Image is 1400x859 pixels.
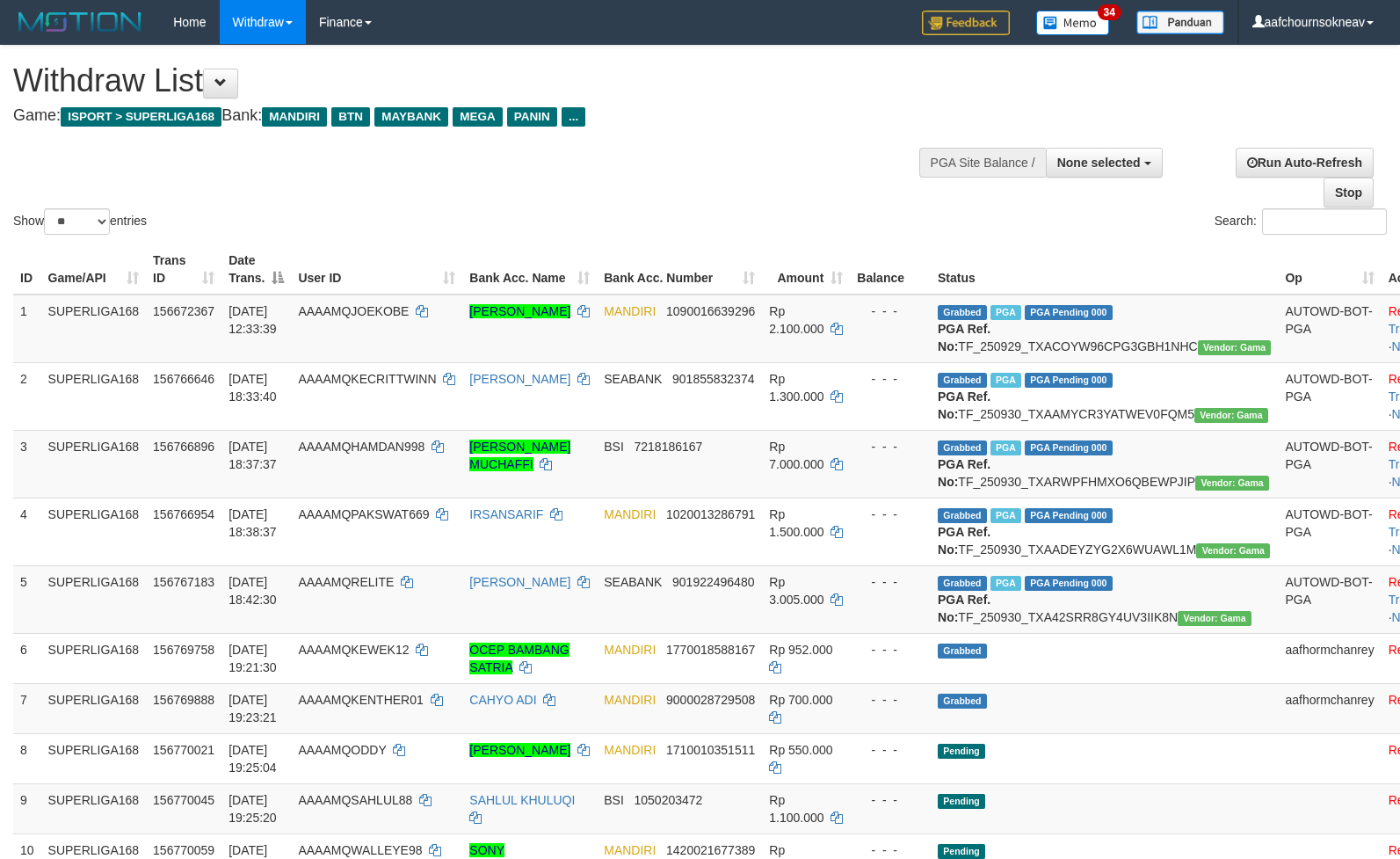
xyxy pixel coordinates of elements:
span: Marked by aafheankoy [990,373,1021,388]
span: Marked by aafsengchandara [990,440,1021,455]
a: OCEP BAMBANG SATRIA [469,643,569,674]
span: Copy 9000028729508 to clipboard [666,693,755,707]
span: Vendor URL: https://trx31.1velocity.biz [1194,408,1268,423]
th: Bank Acc. Name: activate to sort column ascending [462,244,597,295]
img: Feedback.jpg [922,11,1010,35]
td: 1 [13,295,41,363]
td: SUPERLIGA168 [41,430,147,498]
td: 8 [13,733,41,783]
span: 156766646 [153,372,214,386]
div: - - - [857,506,924,523]
th: Amount: activate to sort column ascending [762,244,850,295]
span: Copy 1020013286791 to clipboard [666,507,755,521]
span: Vendor URL: https://trx31.1velocity.biz [1196,543,1270,558]
td: aafhormchanrey [1278,633,1381,683]
span: 156769758 [153,643,214,657]
span: Marked by aafheankoy [990,576,1021,591]
td: TF_250930_TXARWPFHMXO6QBEWPJIP [931,430,1278,498]
span: SEABANK [604,372,662,386]
div: - - - [857,741,924,759]
div: - - - [857,438,924,455]
span: PANIN [507,107,557,127]
h4: Game: Bank: [13,107,916,125]
a: SAHLUL KHULUQI [469,793,575,807]
td: TF_250930_TXAADEYZYG2X6WUAWL1M [931,498,1278,565]
label: Show entries [13,208,147,235]
td: 3 [13,430,41,498]
div: - - - [857,791,924,809]
span: Vendor URL: https://trx31.1velocity.biz [1195,476,1269,491]
span: [DATE] 18:37:37 [228,440,277,471]
a: Run Auto-Refresh [1236,148,1374,178]
td: 6 [13,633,41,683]
select: Showentries [44,208,110,235]
span: AAAAMQODDY [298,743,386,757]
span: PGA Pending [1025,576,1113,591]
th: Trans ID: activate to sort column ascending [146,244,221,295]
span: Grabbed [938,440,987,455]
span: AAAAMQRELITE [298,575,394,589]
span: MEGA [453,107,503,127]
span: MANDIRI [262,107,327,127]
span: Copy 7218186167 to clipboard [634,440,702,454]
span: ... [562,107,585,127]
span: Copy 1090016639296 to clipboard [666,304,755,318]
span: Copy 1420021677389 to clipboard [666,843,755,857]
td: AUTOWD-BOT-PGA [1278,565,1381,633]
div: - - - [857,370,924,388]
span: ISPORT > SUPERLIGA168 [61,107,221,127]
span: MANDIRI [604,304,656,318]
span: Rp 1.300.000 [769,372,823,404]
span: Copy 901922496480 to clipboard [672,575,754,589]
span: Grabbed [938,305,987,320]
td: 9 [13,783,41,834]
td: TF_250930_TXA42SRR8GY4UV3IIK8N [931,565,1278,633]
span: AAAAMQWALLEYE98 [298,843,422,857]
a: [PERSON_NAME] [469,372,570,386]
span: AAAAMQKECRITTWINN [298,372,436,386]
th: Status [931,244,1278,295]
span: Grabbed [938,508,987,523]
b: PGA Ref. No: [938,322,990,353]
span: 156766896 [153,440,214,454]
b: PGA Ref. No: [938,593,990,624]
div: - - - [857,641,924,659]
th: Date Trans.: activate to sort column descending [221,244,291,295]
span: AAAAMQJOEKOBE [298,304,409,318]
b: PGA Ref. No: [938,457,990,489]
th: ID [13,244,41,295]
a: [PERSON_NAME] [469,304,570,318]
img: panduan.png [1136,11,1224,34]
span: MANDIRI [604,743,656,757]
td: AUTOWD-BOT-PGA [1278,498,1381,565]
span: [DATE] 12:33:39 [228,304,277,336]
span: Rp 550.000 [769,743,832,757]
span: Pending [938,794,985,809]
span: BSI [604,793,624,807]
td: 2 [13,362,41,430]
input: Search: [1262,208,1387,235]
span: Grabbed [938,373,987,388]
span: Pending [938,744,985,759]
div: PGA Site Balance / [919,148,1046,178]
td: SUPERLIGA168 [41,295,147,363]
td: 7 [13,683,41,733]
span: Copy 901855832374 to clipboard [672,372,754,386]
span: MANDIRI [604,507,656,521]
span: PGA Pending [1025,373,1113,388]
span: Rp 952.000 [769,643,832,657]
th: Game/API: activate to sort column ascending [41,244,147,295]
span: Grabbed [938,694,987,709]
span: 156770021 [153,743,214,757]
img: Button%20Memo.svg [1036,11,1110,35]
span: Rp 2.100.000 [769,304,823,336]
span: Pending [938,844,985,859]
span: Rp 1.500.000 [769,507,823,539]
td: 4 [13,498,41,565]
span: [DATE] 19:21:30 [228,643,277,674]
td: aafhormchanrey [1278,683,1381,733]
span: Copy 1770018588167 to clipboard [666,643,755,657]
a: [PERSON_NAME] MUCHAFFI [469,440,570,471]
span: AAAAMQSAHLUL88 [298,793,412,807]
b: PGA Ref. No: [938,525,990,557]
